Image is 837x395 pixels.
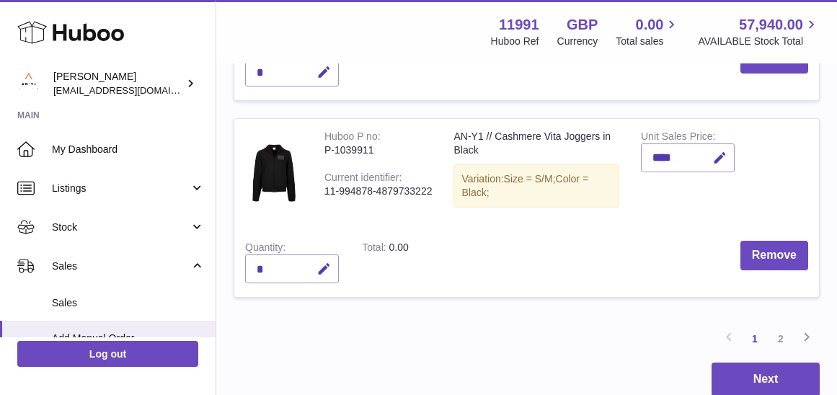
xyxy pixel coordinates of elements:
[616,15,680,48] a: 0.00 Total sales
[443,119,630,230] td: AN-Y1 // Cashmere Vita Joggers in Black
[698,15,820,48] a: 57,940.00 AVAILABLE Stock Total
[739,15,803,35] span: 57,940.00
[567,15,598,35] strong: GBP
[557,35,598,48] div: Currency
[453,164,619,208] div: Variation:
[616,35,680,48] span: Total sales
[52,182,190,195] span: Listings
[52,221,190,234] span: Stock
[698,35,820,48] span: AVAILABLE Stock Total
[768,326,794,352] a: 2
[245,130,303,216] img: AN-Y1 // Cashmere Vita Joggers in Black
[53,70,183,97] div: [PERSON_NAME]
[389,241,409,253] span: 0.00
[504,173,556,185] span: Size = S/M;
[491,35,539,48] div: Huboo Ref
[362,241,389,257] label: Total
[52,259,190,273] span: Sales
[324,172,402,187] div: Current identifier
[742,326,768,352] a: 1
[499,15,539,35] strong: 11991
[641,130,715,146] label: Unit Sales Price
[245,241,285,257] label: Quantity
[740,241,808,270] button: Remove
[52,143,205,156] span: My Dashboard
[17,73,39,94] img: info@an-y1.com
[17,341,198,367] a: Log out
[324,130,381,146] div: Huboo P no
[324,185,432,198] div: 11-994878-4879733222
[53,84,212,96] span: [EMAIL_ADDRESS][DOMAIN_NAME]
[324,143,432,157] div: P-1039911
[52,332,205,345] span: Add Manual Order
[636,15,664,35] span: 0.00
[52,296,205,310] span: Sales
[461,173,588,198] span: Color = Black;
